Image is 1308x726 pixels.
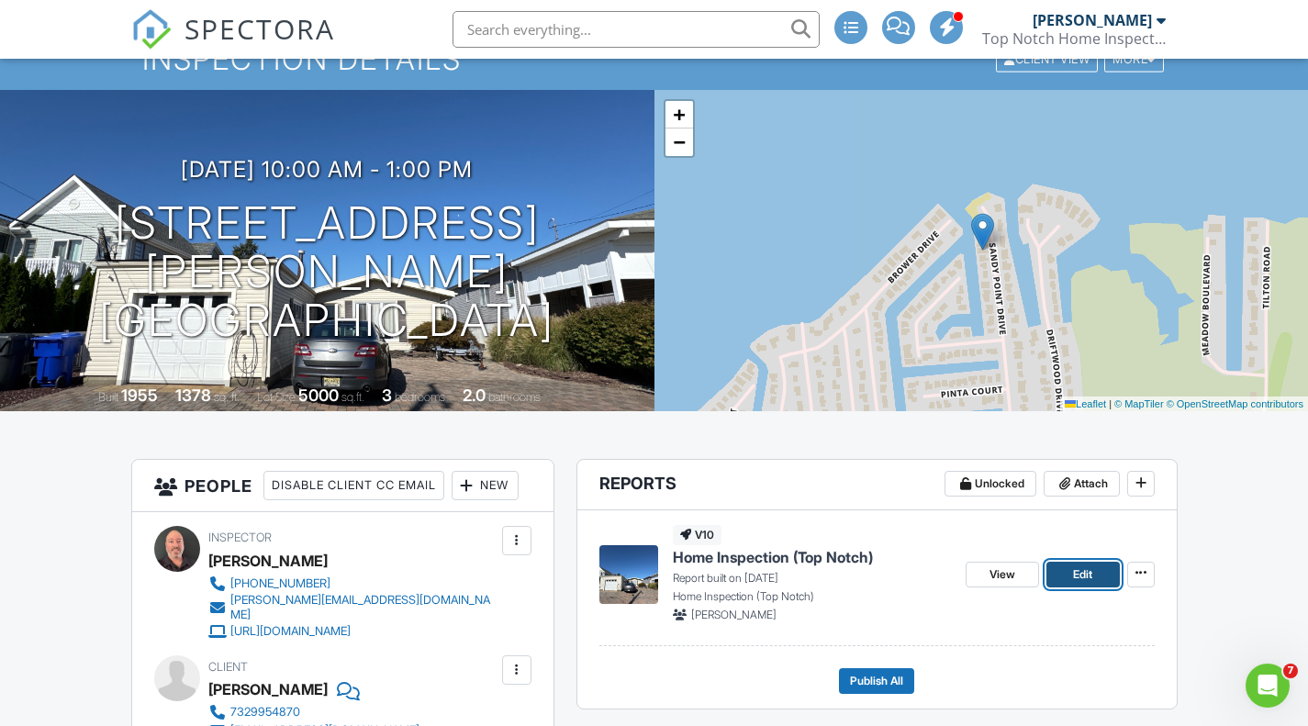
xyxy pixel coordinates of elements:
div: Client View [996,47,1098,72]
div: [PERSON_NAME] [1033,11,1152,29]
input: Search everything... [453,11,820,48]
span: Client [208,660,248,674]
span: − [673,130,685,153]
div: [PERSON_NAME] [208,547,328,575]
a: [PERSON_NAME][EMAIL_ADDRESS][DOMAIN_NAME] [208,593,497,622]
div: 3 [382,385,392,405]
span: sq. ft. [214,390,240,404]
span: 7 [1283,664,1298,678]
span: bedrooms [395,390,445,404]
span: sq.ft. [341,390,364,404]
iframe: Intercom live chat [1246,664,1290,708]
div: [PERSON_NAME] [208,676,328,703]
span: Built [98,390,118,404]
span: bathrooms [488,390,541,404]
h3: [DATE] 10:00 am - 1:00 pm [181,157,473,182]
a: [PHONE_NUMBER] [208,575,497,593]
span: Lot Size [257,390,296,404]
div: Top Notch Home Inspection [982,29,1166,48]
h3: People [132,460,553,512]
div: 1378 [175,385,211,405]
div: 1955 [121,385,158,405]
a: © MapTiler [1114,398,1164,409]
a: Zoom out [665,128,693,156]
div: [PHONE_NUMBER] [230,576,330,591]
a: Client View [994,51,1102,65]
span: | [1109,398,1112,409]
h1: Inspection Details [142,43,1165,75]
div: [URL][DOMAIN_NAME] [230,624,351,639]
div: 7329954870 [230,705,300,720]
h1: [STREET_ADDRESS][PERSON_NAME] [GEOGRAPHIC_DATA] [29,199,625,344]
span: + [673,103,685,126]
div: New [452,471,519,500]
a: © OpenStreetMap contributors [1167,398,1303,409]
img: Marker [971,213,994,251]
a: Zoom in [665,101,693,128]
div: [PERSON_NAME][EMAIL_ADDRESS][DOMAIN_NAME] [230,593,497,622]
a: SPECTORA [131,25,335,63]
span: Inspector [208,531,272,544]
a: 7329954870 [208,703,419,721]
a: [URL][DOMAIN_NAME] [208,622,497,641]
img: The Best Home Inspection Software - Spectora [131,9,172,50]
span: SPECTORA [184,9,335,48]
div: Disable Client CC Email [263,471,444,500]
a: Leaflet [1065,398,1106,409]
div: 5000 [298,385,339,405]
div: More [1104,47,1164,72]
div: 2.0 [463,385,486,405]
